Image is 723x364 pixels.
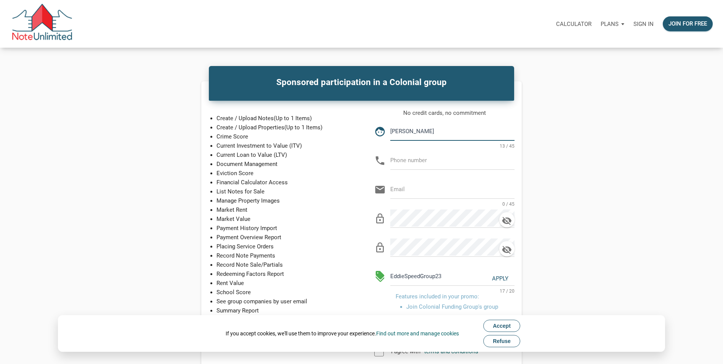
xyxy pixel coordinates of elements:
[216,233,356,242] p: Payment Overview Report
[374,108,515,118] p: No credit cards, no commitment
[216,242,356,251] p: Placing Service Orders
[500,287,515,294] span: 17 / 20
[390,151,515,169] input: Phone number
[284,124,322,131] span: (Up to 1 Items)
[633,21,654,27] p: Sign in
[226,330,459,337] div: If you accept cookies, we'll use them to improve your experience.
[216,306,356,315] p: Summary Report
[481,267,514,286] button: Apply
[216,297,356,306] p: See group companies by user email
[216,196,356,205] p: Manage Property Images
[551,12,596,36] a: Calculator
[11,4,73,44] img: NoteUnlimited
[216,224,356,233] p: Payment History Import
[424,348,478,355] a: terms and conditions
[500,142,515,149] span: 13 / 45
[374,271,386,282] i: discount
[376,330,459,337] a: Find out more and manage cookies
[668,19,707,28] div: Join for free
[216,141,356,150] p: Current Investment to Value (ITV)
[216,169,356,178] p: Eviction Score
[596,12,629,36] a: Plans
[406,302,515,312] p: Join Colonial Funding Group's group
[374,126,386,137] i: face
[483,335,520,347] button: Refuse
[493,323,511,329] span: Accept
[216,178,356,187] p: Financial Calculator Access
[216,187,356,196] p: List Notes for Sale
[216,123,356,132] p: Create / Upload Properties
[390,180,515,198] input: Email
[374,155,386,166] i: phone
[216,269,356,279] p: Redeeming Factors Report
[216,251,356,260] p: Record Note Payments
[396,292,515,301] div: Features included in your promo:
[390,122,515,140] input: Name
[556,21,592,27] p: Calculator
[663,16,713,31] button: Join for free
[493,338,511,344] span: Refuse
[374,184,386,195] i: email
[216,288,356,297] p: School Score
[629,12,658,36] a: Sign in
[216,159,356,169] p: Document Management
[601,21,619,27] p: Plans
[216,214,356,224] p: Market Value
[216,205,356,214] p: Market Rent
[216,132,356,141] p: Crime Score
[216,260,356,269] p: Record Note Sale/Partials
[374,213,386,224] i: lock_outline
[374,242,386,253] i: lock_outline
[215,76,508,89] h4: Sponsored participation in a Colonial group
[274,115,312,122] span: (Up to 1 Items)
[390,267,480,285] input: Promo code
[596,13,629,35] button: Plans
[483,320,520,332] button: Accept
[216,150,356,159] p: Current Loan to Value (LTV)
[216,279,356,288] p: Rent Value
[502,200,515,207] span: 0 / 45
[658,12,717,36] a: Join for free
[216,114,356,123] p: Create / Upload Notes
[492,275,508,283] div: Apply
